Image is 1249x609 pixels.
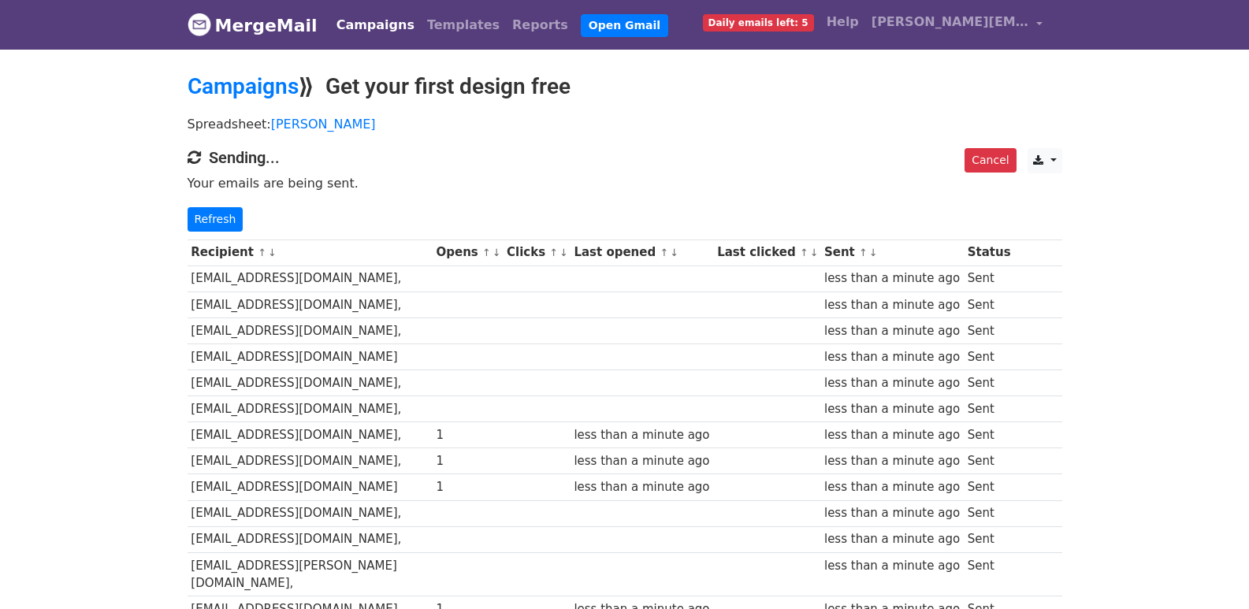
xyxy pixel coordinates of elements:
[188,9,318,42] a: MergeMail
[188,343,433,369] td: [EMAIL_ADDRESS][DOMAIN_NAME]
[872,13,1029,32] span: [PERSON_NAME][EMAIL_ADDRESS][DOMAIN_NAME]
[549,247,558,258] a: ↑
[258,247,266,258] a: ↑
[330,9,421,41] a: Campaigns
[503,240,570,266] th: Clicks
[581,14,668,37] a: Open Gmail
[188,13,211,36] img: MergeMail logo
[824,374,960,392] div: less than a minute ago
[188,73,1062,100] h2: ⟫ Get your first design free
[824,504,960,522] div: less than a minute ago
[188,552,433,596] td: [EMAIL_ADDRESS][PERSON_NAME][DOMAIN_NAME],
[188,370,433,396] td: [EMAIL_ADDRESS][DOMAIN_NAME],
[436,452,499,470] div: 1
[824,269,960,288] div: less than a minute ago
[800,247,809,258] a: ↑
[188,175,1062,191] p: Your emails are being sent.
[188,396,433,422] td: [EMAIL_ADDRESS][DOMAIN_NAME],
[869,247,878,258] a: ↓
[865,6,1050,43] a: [PERSON_NAME][EMAIL_ADDRESS][DOMAIN_NAME]
[188,240,433,266] th: Recipient
[660,247,668,258] a: ↑
[964,474,1014,500] td: Sent
[824,452,960,470] div: less than a minute ago
[824,530,960,548] div: less than a minute ago
[436,478,499,496] div: 1
[824,322,960,340] div: less than a minute ago
[810,247,819,258] a: ↓
[188,526,433,552] td: [EMAIL_ADDRESS][DOMAIN_NAME],
[506,9,574,41] a: Reports
[188,422,433,448] td: [EMAIL_ADDRESS][DOMAIN_NAME],
[824,400,960,418] div: less than a minute ago
[820,240,964,266] th: Sent
[574,478,709,496] div: less than a minute ago
[964,500,1014,526] td: Sent
[574,426,709,444] div: less than a minute ago
[824,478,960,496] div: less than a minute ago
[571,240,714,266] th: Last opened
[433,240,504,266] th: Opens
[824,557,960,575] div: less than a minute ago
[703,14,814,32] span: Daily emails left: 5
[824,296,960,314] div: less than a minute ago
[559,247,568,258] a: ↓
[188,116,1062,132] p: Spreadsheet:
[713,240,820,266] th: Last clicked
[188,148,1062,167] h4: Sending...
[964,422,1014,448] td: Sent
[188,448,433,474] td: [EMAIL_ADDRESS][DOMAIN_NAME],
[820,6,865,38] a: Help
[188,474,433,500] td: [EMAIL_ADDRESS][DOMAIN_NAME]
[670,247,678,258] a: ↓
[188,266,433,292] td: [EMAIL_ADDRESS][DOMAIN_NAME],
[482,247,491,258] a: ↑
[964,266,1014,292] td: Sent
[188,500,433,526] td: [EMAIL_ADDRESS][DOMAIN_NAME],
[188,207,243,232] a: Refresh
[964,448,1014,474] td: Sent
[964,526,1014,552] td: Sent
[964,396,1014,422] td: Sent
[574,452,709,470] div: less than a minute ago
[964,317,1014,343] td: Sent
[859,247,868,258] a: ↑
[436,426,499,444] div: 1
[964,552,1014,596] td: Sent
[824,426,960,444] div: less than a minute ago
[188,317,433,343] td: [EMAIL_ADDRESS][DOMAIN_NAME],
[268,247,277,258] a: ↓
[188,73,299,99] a: Campaigns
[824,348,960,366] div: less than a minute ago
[964,343,1014,369] td: Sent
[964,292,1014,317] td: Sent
[421,9,506,41] a: Templates
[965,148,1016,173] a: Cancel
[188,292,433,317] td: [EMAIL_ADDRESS][DOMAIN_NAME],
[964,370,1014,396] td: Sent
[493,247,501,258] a: ↓
[697,6,820,38] a: Daily emails left: 5
[271,117,376,132] a: [PERSON_NAME]
[964,240,1014,266] th: Status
